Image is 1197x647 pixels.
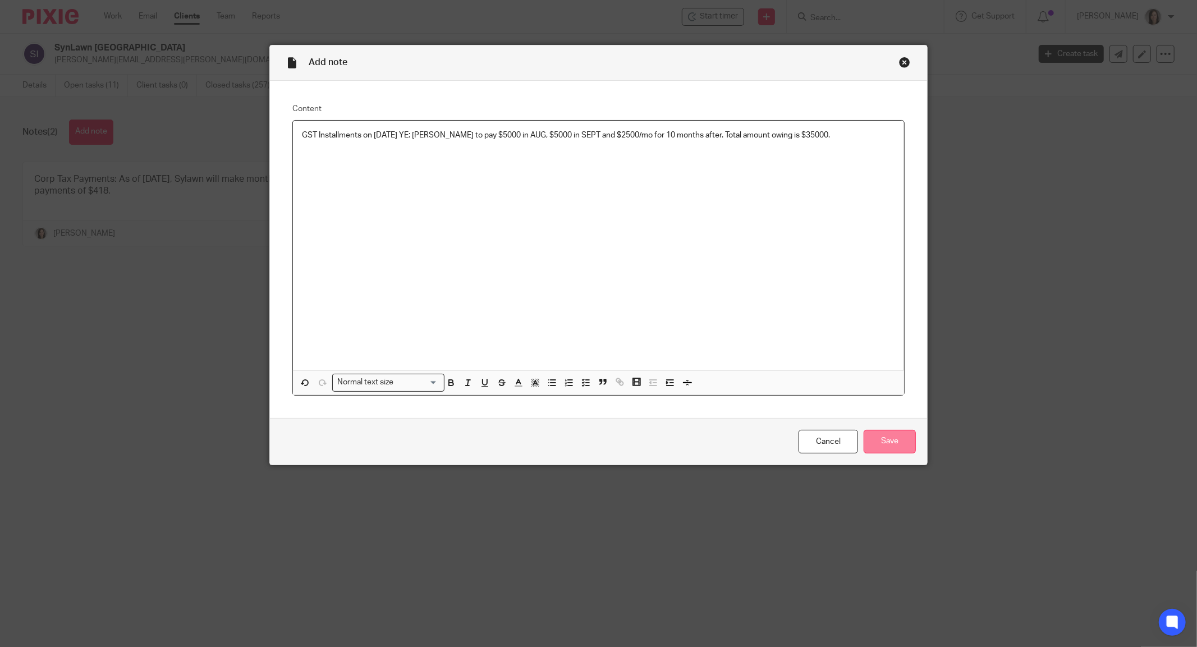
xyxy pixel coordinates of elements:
input: Search for option [397,377,438,388]
div: Search for option [332,374,444,391]
span: Add note [309,58,347,67]
span: Normal text size [335,377,396,388]
p: GST Installments on [DATE] YE: [PERSON_NAME] to pay $5000 in AUG, $5000 in SEPT and $2500/mo for ... [302,130,895,141]
a: Cancel [799,430,858,454]
label: Content [292,103,905,114]
input: Save [864,430,916,454]
div: Close this dialog window [899,57,910,68]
